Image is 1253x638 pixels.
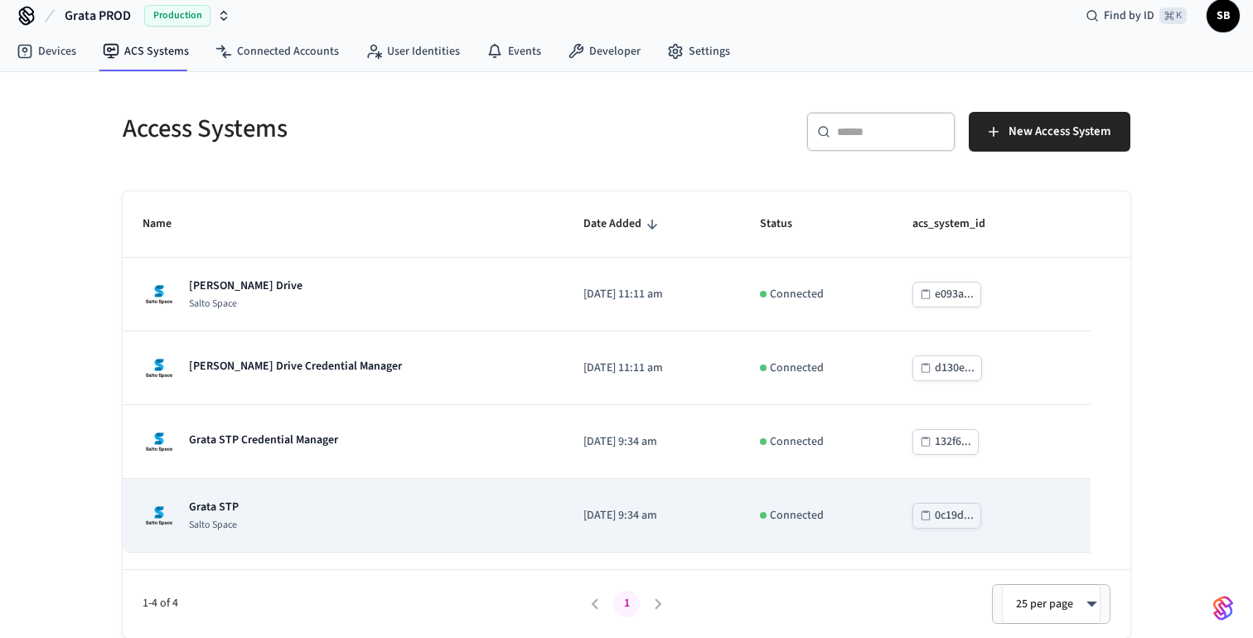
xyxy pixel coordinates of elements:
[123,112,617,146] h5: Access Systems
[1159,7,1187,24] span: ⌘ K
[760,211,814,237] span: Status
[89,36,202,66] a: ACS Systems
[202,36,352,66] a: Connected Accounts
[143,278,176,311] img: Salto Space Logo
[583,507,719,524] p: [DATE] 9:34 am
[1002,584,1101,624] div: 25 per page
[3,36,89,66] a: Devices
[143,211,193,237] span: Name
[143,351,176,384] img: Salto Space Logo
[613,591,640,617] button: page 1
[143,499,176,532] img: Salto Space Logo
[65,6,131,26] span: Grata PROD
[770,286,824,303] p: Connected
[969,112,1130,152] button: New Access System
[554,36,654,66] a: Developer
[189,432,338,448] p: Grata STP Credential Manager
[1104,7,1154,24] span: Find by ID
[579,591,674,617] nav: pagination navigation
[770,507,824,524] p: Connected
[770,433,824,451] p: Connected
[1072,1,1200,31] div: Find by ID⌘ K
[912,429,979,455] button: 132f6...
[583,211,663,237] span: Date Added
[583,433,719,451] p: [DATE] 9:34 am
[912,211,1007,237] span: acs_system_id
[912,503,981,529] button: 0c19d...
[473,36,554,66] a: Events
[935,284,974,305] div: e093a...
[935,505,974,526] div: 0c19d...
[189,499,239,515] p: Grata STP
[1213,595,1233,621] img: SeamLogoGradient.69752ec5.svg
[1208,1,1238,31] span: SB
[144,5,210,27] span: Production
[912,282,981,307] button: e093a...
[143,425,176,458] img: Salto Space Logo
[123,191,1130,553] table: sticky table
[935,358,975,379] div: d130e...
[189,358,402,375] p: [PERSON_NAME] Drive Credential Manager
[189,278,302,294] p: [PERSON_NAME] Drive
[770,360,824,377] p: Connected
[583,286,719,303] p: [DATE] 11:11 am
[583,360,719,377] p: [DATE] 11:11 am
[143,595,579,612] span: 1-4 of 4
[1009,121,1110,143] span: New Access System
[654,36,743,66] a: Settings
[189,297,302,311] p: Salto Space
[189,519,239,532] p: Salto Space
[912,355,982,381] button: d130e...
[935,432,971,452] div: 132f6...
[352,36,473,66] a: User Identities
